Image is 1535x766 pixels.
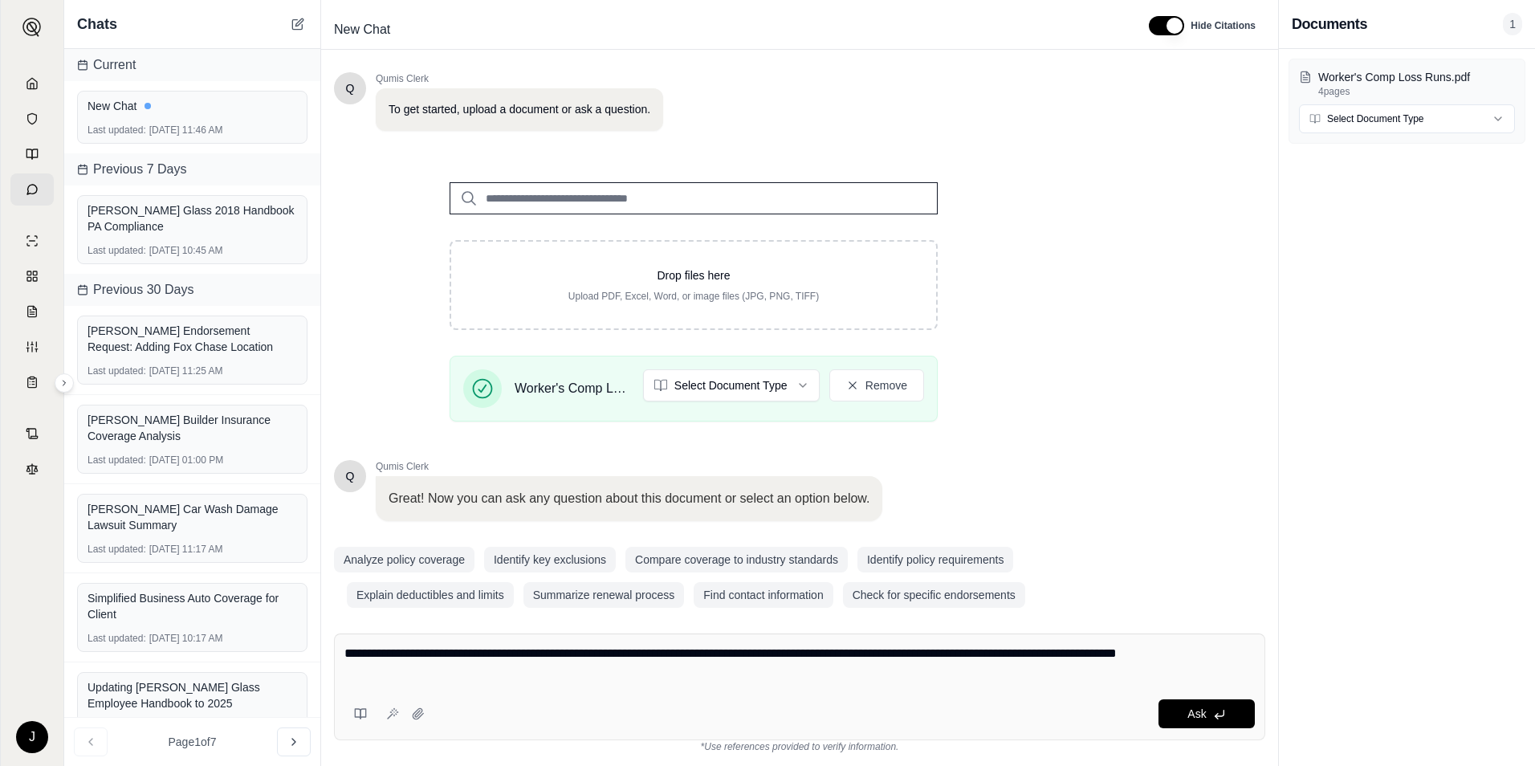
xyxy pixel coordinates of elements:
span: Hello [346,468,355,484]
a: Single Policy [10,225,54,257]
p: Worker's Comp Loss Runs.pdf [1318,69,1515,85]
div: [DATE] 10:45 AM [88,244,297,257]
span: Worker's Comp Loss Runs.pdf [515,379,630,398]
button: New Chat [288,14,307,34]
button: Worker's Comp Loss Runs.pdf4pages [1299,69,1515,98]
p: To get started, upload a document or ask a question. [389,101,650,118]
div: J [16,721,48,753]
button: Find contact information [694,582,833,608]
div: *Use references provided to verify information. [334,740,1265,753]
span: Hello [346,80,355,96]
div: Current [64,49,320,81]
button: Check for specific endorsements [843,582,1025,608]
span: Hide Citations [1191,19,1256,32]
button: Analyze policy coverage [334,547,474,572]
button: Summarize renewal process [523,582,685,608]
span: Last updated: [88,365,146,377]
span: Ask [1187,707,1206,720]
a: Coverage Table [10,366,54,398]
button: Compare coverage to industry standards [625,547,848,572]
div: Edit Title [328,17,1130,43]
button: Explain deductibles and limits [347,582,514,608]
div: [PERSON_NAME] Endorsement Request: Adding Fox Chase Location [88,323,297,355]
span: Last updated: [88,244,146,257]
div: Previous 30 Days [64,274,320,306]
span: Last updated: [88,632,146,645]
span: Last updated: [88,124,146,136]
p: Great! Now you can ask any question about this document or select an option below. [389,489,869,508]
span: New Chat [328,17,397,43]
button: Identify policy requirements [857,547,1013,572]
a: Policy Comparisons [10,260,54,292]
img: Expand sidebar [22,18,42,37]
h3: Documents [1292,13,1367,35]
div: New Chat [88,98,297,114]
span: Last updated: [88,454,146,467]
a: Custom Report [10,331,54,363]
span: Page 1 of 7 [169,734,217,750]
button: Identify key exclusions [484,547,616,572]
p: Upload PDF, Excel, Word, or image files (JPG, PNG, TIFF) [477,290,910,303]
a: Legal Search Engine [10,453,54,485]
a: Home [10,67,54,100]
div: Simplified Business Auto Coverage for Client [88,590,297,622]
div: [DATE] 11:46 AM [88,124,297,136]
span: Qumis Clerk [376,460,882,473]
div: [DATE] 10:17 AM [88,632,297,645]
p: Drop files here [477,267,910,283]
div: [DATE] 11:25 AM [88,365,297,377]
span: Qumis Clerk [376,72,663,85]
button: Expand sidebar [55,373,74,393]
button: Expand sidebar [16,11,48,43]
a: Documents Vault [10,103,54,135]
span: Chats [77,13,117,35]
div: Updating [PERSON_NAME] Glass Employee Handbook to 2025 [88,679,297,711]
a: Prompt Library [10,138,54,170]
button: Remove [829,369,924,401]
div: [PERSON_NAME] Glass 2018 Handbook PA Compliance [88,202,297,234]
div: [PERSON_NAME] Car Wash Damage Lawsuit Summary [88,501,297,533]
p: 4 pages [1318,85,1515,98]
a: Chat [10,173,54,206]
div: [DATE] 11:17 AM [88,543,297,556]
button: Ask [1158,699,1255,728]
a: Claim Coverage [10,295,54,328]
span: 1 [1503,13,1522,35]
span: Last updated: [88,543,146,556]
a: Contract Analysis [10,418,54,450]
div: [PERSON_NAME] Builder Insurance Coverage Analysis [88,412,297,444]
div: [DATE] 01:00 PM [88,454,297,467]
div: Previous 7 Days [64,153,320,185]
